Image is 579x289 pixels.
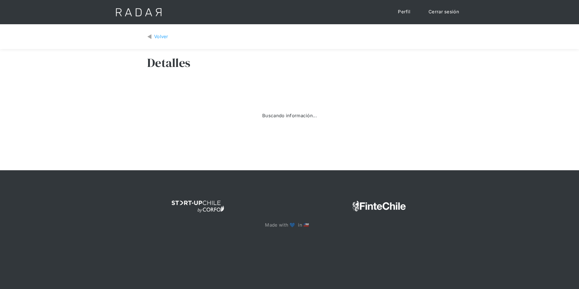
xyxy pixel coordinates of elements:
p: Made with 💙 in 🇨🇱 [265,222,314,229]
a: Volver [147,33,168,40]
a: Perfil [392,6,416,18]
div: Buscando información... [262,112,317,119]
div: Volver [154,33,168,40]
a: Cerrar sesión [422,6,465,18]
h3: Detalles [147,55,190,70]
